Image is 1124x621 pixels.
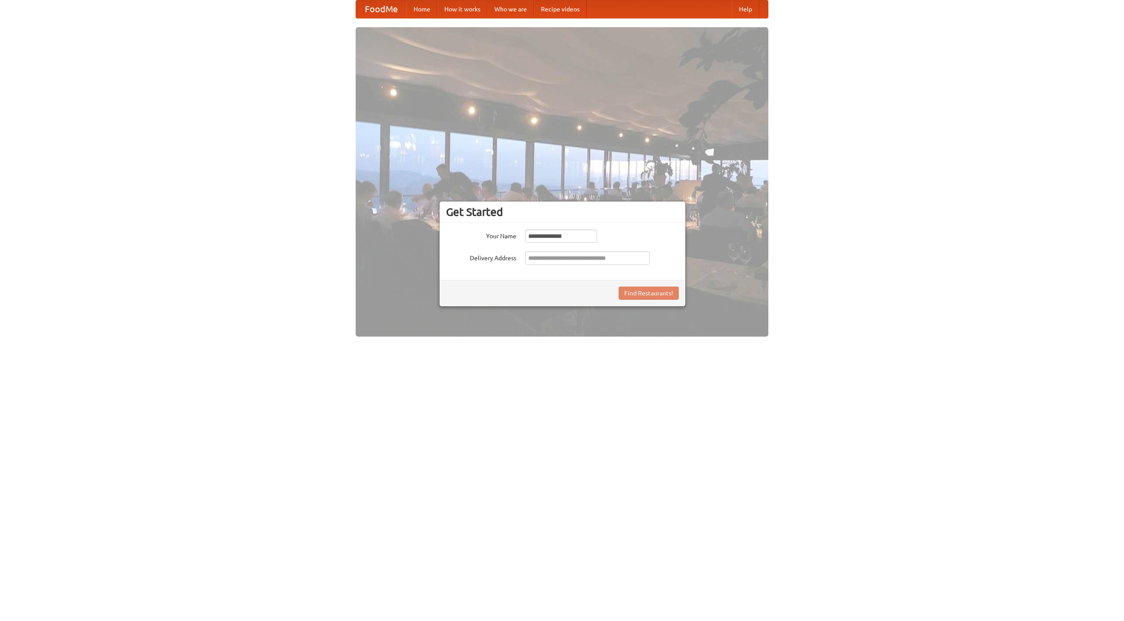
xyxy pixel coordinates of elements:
label: Your Name [446,230,516,241]
h3: Get Started [446,205,679,219]
label: Delivery Address [446,251,516,262]
a: Home [407,0,437,18]
a: FoodMe [356,0,407,18]
a: Who we are [487,0,534,18]
a: How it works [437,0,487,18]
a: Recipe videos [534,0,587,18]
button: Find Restaurants! [619,287,679,300]
a: Help [732,0,759,18]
